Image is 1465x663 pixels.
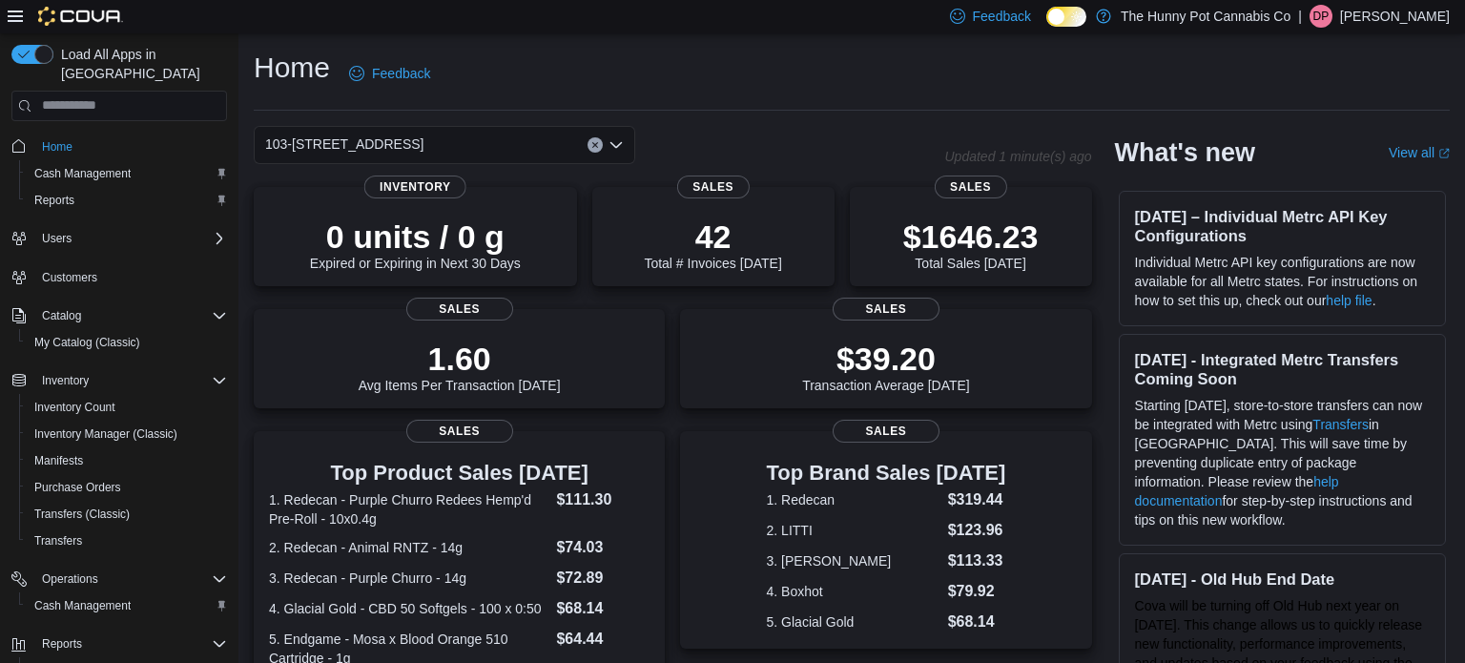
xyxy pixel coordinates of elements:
span: Reports [42,636,82,652]
span: Purchase Orders [34,480,121,495]
span: Home [34,135,227,158]
span: Purchase Orders [27,476,227,499]
h3: Top Product Sales [DATE] [269,462,650,485]
span: My Catalog (Classic) [27,331,227,354]
a: Manifests [27,449,91,472]
dt: 1. Redecan - Purple Churro Redees Hemp'd Pre-Roll - 10x0.4g [269,490,548,528]
dt: 3. Redecan - Purple Churro - 14g [269,569,548,588]
button: Home [4,133,235,160]
button: Operations [4,566,235,592]
span: Sales [406,420,513,443]
span: Inventory [34,369,227,392]
span: Cash Management [34,598,131,613]
a: Reports [27,189,82,212]
span: Catalog [34,304,227,327]
button: Inventory Count [19,394,235,421]
p: $1646.23 [903,218,1039,256]
svg: External link [1438,148,1450,159]
span: Load All Apps in [GEOGRAPHIC_DATA] [53,45,227,83]
a: Cash Management [27,162,138,185]
button: Manifests [19,447,235,474]
span: Transfers (Classic) [27,503,227,526]
button: Cash Management [19,160,235,187]
div: Transaction Average [DATE] [802,340,970,393]
p: The Hunny Pot Cannabis Co [1121,5,1290,28]
dd: $74.03 [556,536,650,559]
h2: What's new [1115,137,1255,168]
span: Sales [406,298,513,321]
span: Manifests [34,453,83,468]
a: Transfers [1312,417,1369,432]
dd: $68.14 [556,597,650,620]
span: Sales [677,176,750,198]
h3: Top Brand Sales [DATE] [767,462,1006,485]
a: My Catalog (Classic) [27,331,148,354]
button: Inventory Manager (Classic) [19,421,235,447]
p: $39.20 [802,340,970,378]
button: Open list of options [609,137,624,153]
a: Cash Management [27,594,138,617]
div: Expired or Expiring in Next 30 Days [310,218,521,271]
dt: 5. Glacial Gold [767,612,940,632]
a: Customers [34,266,105,289]
button: My Catalog (Classic) [19,329,235,356]
h1: Home [254,49,330,87]
img: Cova [38,7,123,26]
dd: $79.92 [948,580,1006,603]
button: Catalog [4,302,235,329]
div: Total # Invoices [DATE] [644,218,781,271]
span: Feedback [372,64,430,83]
p: | [1298,5,1302,28]
span: Catalog [42,308,81,323]
dt: 2. LITTI [767,521,940,540]
p: 1.60 [359,340,561,378]
p: Updated 1 minute(s) ago [944,149,1091,164]
span: Cash Management [27,162,227,185]
div: Avg Items Per Transaction [DATE] [359,340,561,393]
h3: [DATE] – Individual Metrc API Key Configurations [1135,207,1430,245]
span: Manifests [27,449,227,472]
a: help file [1326,293,1372,308]
span: Sales [833,420,939,443]
span: Inventory Manager (Classic) [34,426,177,442]
p: 42 [644,218,781,256]
a: Inventory Count [27,396,123,419]
button: Inventory [34,369,96,392]
span: Operations [34,568,227,590]
span: Inventory Manager (Classic) [27,423,227,445]
span: Reports [34,193,74,208]
dt: 4. Glacial Gold - CBD 50 Softgels - 100 x 0:50 [269,599,548,618]
p: Individual Metrc API key configurations are now available for all Metrc states. For instructions ... [1135,253,1430,310]
span: Reports [34,632,227,655]
dd: $113.33 [948,549,1006,572]
p: Starting [DATE], store-to-store transfers can now be integrated with Metrc using in [GEOGRAPHIC_D... [1135,396,1430,529]
button: Customers [4,263,235,291]
span: DP [1313,5,1330,28]
span: Transfers (Classic) [34,507,130,522]
dd: $72.89 [556,567,650,590]
span: Cash Management [27,594,227,617]
span: Customers [42,270,97,285]
h3: [DATE] - Old Hub End Date [1135,570,1430,589]
span: Operations [42,571,98,587]
a: Purchase Orders [27,476,129,499]
a: Transfers [27,529,90,552]
span: Inventory [42,373,89,388]
dd: $319.44 [948,488,1006,511]
button: Transfers [19,528,235,554]
dd: $111.30 [556,488,650,511]
button: Reports [4,631,235,657]
span: Inventory Count [34,400,115,415]
button: Cash Management [19,592,235,619]
a: Home [34,135,80,158]
span: Sales [934,176,1006,198]
a: help documentation [1135,474,1339,508]
span: Home [42,139,72,155]
h3: [DATE] - Integrated Metrc Transfers Coming Soon [1135,350,1430,388]
dd: $123.96 [948,519,1006,542]
a: Feedback [341,54,438,93]
dt: 2. Redecan - Animal RNTZ - 14g [269,538,548,557]
span: Dark Mode [1046,27,1047,28]
dt: 4. Boxhot [767,582,940,601]
button: Users [4,225,235,252]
